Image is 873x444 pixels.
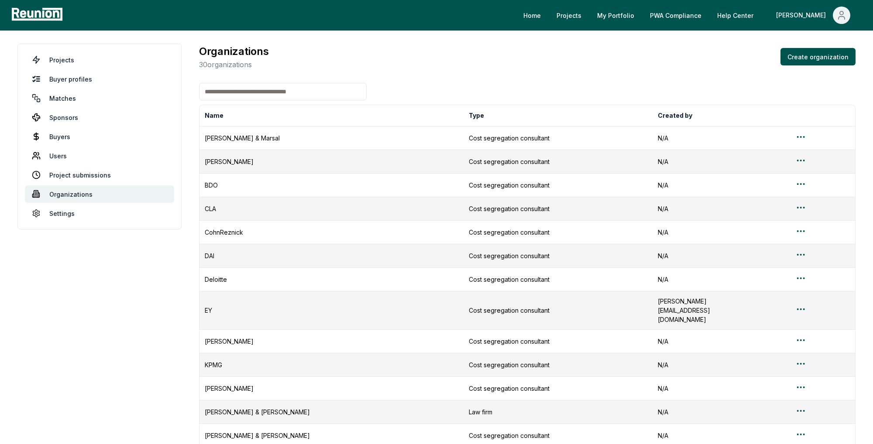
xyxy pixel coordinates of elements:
[469,306,647,315] div: Cost segregation consultant
[469,337,647,346] div: Cost segregation consultant
[658,384,714,393] div: N/A
[469,228,647,237] div: Cost segregation consultant
[205,275,458,284] div: Deloitte
[469,275,647,284] div: Cost segregation consultant
[776,7,829,24] div: [PERSON_NAME]
[25,128,174,145] a: Buyers
[643,7,708,24] a: PWA Compliance
[205,384,458,393] div: [PERSON_NAME]
[656,107,694,124] button: Created by
[205,157,458,166] div: [PERSON_NAME]
[658,228,714,237] div: N/A
[469,360,647,369] div: Cost segregation consultant
[205,407,458,417] div: [PERSON_NAME] & [PERSON_NAME]
[658,431,714,440] div: N/A
[590,7,641,24] a: My Portfolio
[658,337,714,346] div: N/A
[658,360,714,369] div: N/A
[658,133,714,143] div: N/A
[199,44,269,59] h3: Organizations
[469,407,647,417] div: Law firm
[25,205,174,222] a: Settings
[710,7,760,24] a: Help Center
[658,157,714,166] div: N/A
[205,133,458,143] div: [PERSON_NAME] & Marsal
[25,89,174,107] a: Matches
[25,70,174,88] a: Buyer profiles
[205,431,458,440] div: [PERSON_NAME] & [PERSON_NAME]
[469,133,647,143] div: Cost segregation consultant
[203,107,225,124] button: Name
[516,7,548,24] a: Home
[25,109,174,126] a: Sponsors
[205,337,458,346] div: [PERSON_NAME]
[205,228,458,237] div: CohnReznick
[550,7,588,24] a: Projects
[25,166,174,184] a: Project submissions
[658,181,714,190] div: N/A
[658,251,714,260] div: N/A
[205,360,458,369] div: KPMG
[769,7,857,24] button: [PERSON_NAME]
[516,7,864,24] nav: Main
[658,297,714,324] div: [PERSON_NAME][EMAIL_ADDRESS][DOMAIN_NAME]
[469,181,647,190] div: Cost segregation consultant
[25,51,174,68] a: Projects
[469,251,647,260] div: Cost segregation consultant
[205,204,458,213] div: CLA
[25,147,174,164] a: Users
[469,431,647,440] div: Cost segregation consultant
[205,306,458,315] div: EY
[25,185,174,203] a: Organizations
[205,181,458,190] div: BDO
[658,204,714,213] div: N/A
[658,275,714,284] div: N/A
[469,384,647,393] div: Cost segregation consultant
[467,107,486,124] button: Type
[205,251,458,260] div: DAI
[658,407,714,417] div: N/A
[469,204,647,213] div: Cost segregation consultant
[199,59,269,70] p: 30 organizations
[469,157,647,166] div: Cost segregation consultant
[780,48,856,65] button: Create organization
